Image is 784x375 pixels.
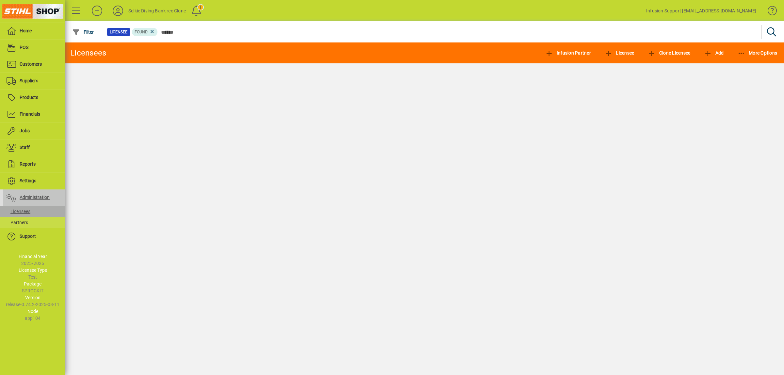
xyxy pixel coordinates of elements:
a: Partners [3,217,65,228]
a: Reports [3,156,65,172]
span: Package [24,281,41,286]
a: Support [3,228,65,245]
span: POS [20,45,28,50]
span: Licensees [7,209,30,214]
button: Licensee [603,47,636,59]
span: More Options [738,50,777,56]
span: Jobs [20,128,30,133]
div: Selkie Diving Bank rec Clone [128,6,186,16]
a: Knowledge Base [763,1,776,23]
span: Home [20,28,32,33]
span: Licensee [110,29,127,35]
button: Infusion Partner [544,47,593,59]
span: Administration [20,195,50,200]
button: Add [87,5,107,17]
a: Customers [3,56,65,73]
span: Customers [20,61,42,67]
span: Settings [20,178,36,183]
a: Licensees [3,206,65,217]
span: Products [20,95,38,100]
span: Filter [72,29,94,35]
a: Financials [3,106,65,122]
div: Infusion Support [EMAIL_ADDRESS][DOMAIN_NAME] [646,6,756,16]
a: Products [3,90,65,106]
span: Staff [20,145,30,150]
a: Settings [3,173,65,189]
span: Financial Year [19,254,47,259]
span: Reports [20,161,36,167]
button: Filter [71,26,96,38]
span: Support [20,234,36,239]
span: Partners [7,220,28,225]
mat-chip: Found Status: Found [132,28,158,36]
span: Financials [20,111,40,117]
span: Node [27,309,38,314]
button: Add [702,47,725,59]
a: Staff [3,139,65,156]
span: Suppliers [20,78,38,83]
span: Version [25,295,41,300]
span: Add [704,50,724,56]
span: Licensee Type [19,268,47,273]
button: More Options [736,47,779,59]
a: Home [3,23,65,39]
span: Clone Licensee [648,50,690,56]
div: Licensees [70,48,106,58]
button: Profile [107,5,128,17]
span: Infusion Partner [545,50,591,56]
span: Licensee [605,50,634,56]
a: POS [3,40,65,56]
a: Suppliers [3,73,65,89]
span: Found [135,30,148,34]
a: Jobs [3,123,65,139]
button: Clone Licensee [646,47,692,59]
